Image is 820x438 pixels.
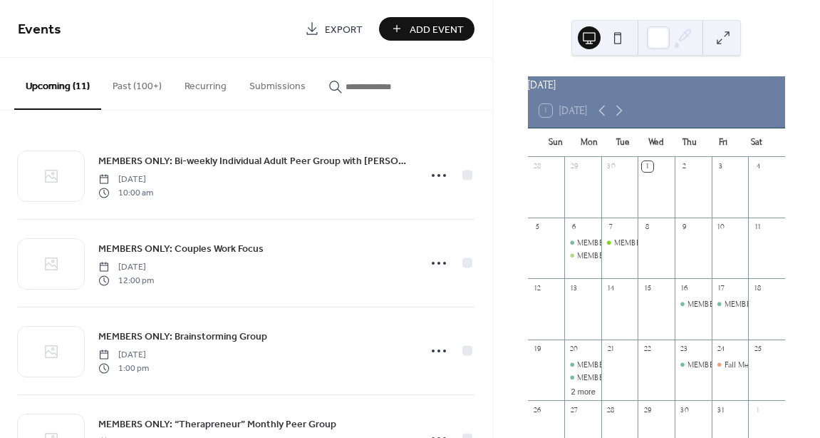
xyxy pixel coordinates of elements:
div: 15 [642,282,653,293]
a: MEMBERS ONLY: Brainstorming Group [98,328,267,345]
a: MEMBERS ONLY: “Therapreneur” Monthly Peer Group [98,416,336,432]
div: 30 [679,404,690,415]
div: MEMBERS ONLY: Couples Work Focus [577,250,706,262]
div: [DATE] [528,76,785,93]
div: MEMBER ONLY: Couples Monthly Peer Group [675,359,712,371]
div: 14 [606,282,616,293]
button: 2 more [566,384,601,397]
div: 13 [569,282,579,293]
div: 24 [716,344,727,355]
div: 6 [569,222,579,233]
div: MEMBERS ONLY: “Therapreneur” Monthly Peer Group [675,298,712,310]
div: Tue [606,128,640,157]
div: 28 [606,404,616,415]
div: 29 [642,404,653,415]
div: 19 [532,344,543,355]
a: Export [294,17,373,41]
div: 11 [752,222,763,233]
div: 16 [679,282,690,293]
div: 1 [642,161,653,172]
div: 28 [532,161,543,172]
div: 30 [606,161,616,172]
span: MEMBERS ONLY: Bi-weekly Individual Adult Peer Group with [PERSON_NAME] [98,154,410,169]
div: MEMBERS ONLY: Monthly Individual Adult Peer Group with Cara M [564,372,601,384]
a: MEMBERS ONLY: Couples Work Focus [98,240,264,257]
div: 23 [679,344,690,355]
div: Thu [673,128,707,157]
span: MEMBERS ONLY: Couples Work Focus [98,242,264,257]
div: 27 [569,404,579,415]
div: MEMBERS ONLY: Bi-weekly Individual Adult Peer Group with Kara J [564,359,601,371]
div: 26 [532,404,543,415]
span: Add Event [410,22,464,37]
div: Fri [707,128,740,157]
span: 12:00 pm [98,274,154,287]
div: 29 [569,161,579,172]
div: 17 [716,282,727,293]
div: 4 [752,161,763,172]
div: 31 [716,404,727,415]
div: 1 [752,404,763,415]
button: Submissions [238,58,317,108]
div: 3 [716,161,727,172]
span: MEMBERS ONLY: “Therapreneur” Monthly Peer Group [98,417,336,432]
div: 2 [679,161,690,172]
span: MEMBERS ONLY: Brainstorming Group [98,330,267,345]
span: [DATE] [98,261,154,274]
div: MEMBERS ONLY: Brainstorming Group [601,237,638,249]
button: Upcoming (11) [14,58,101,110]
div: MEMBERS ONLY: Child & Adolescent Peer Group [712,298,749,310]
div: 8 [642,222,653,233]
div: MEMBERS ONLY: Brainstorming Group [614,237,746,249]
div: 20 [569,344,579,355]
button: Recurring [173,58,238,108]
div: 21 [606,344,616,355]
div: 22 [642,344,653,355]
div: 5 [532,222,543,233]
div: Wed [640,128,673,157]
span: 1:00 pm [98,362,149,375]
div: 25 [752,344,763,355]
div: 18 [752,282,763,293]
span: [DATE] [98,173,153,186]
div: Fall Meeting of the Membership [712,359,749,371]
span: Export [325,22,363,37]
span: Events [18,16,61,44]
div: 12 [532,282,543,293]
div: 7 [606,222,616,233]
span: 10:00 am [98,186,153,199]
span: [DATE] [98,349,149,362]
div: Mon [573,128,606,157]
div: MEMBERS ONLY: Bi-weekly Individual Adult Peer Group with Kara J [564,237,601,249]
button: Add Event [379,17,474,41]
div: 10 [716,222,727,233]
div: Sat [740,128,774,157]
div: 9 [679,222,690,233]
button: Past (100+) [101,58,173,108]
div: Sun [539,128,573,157]
a: MEMBERS ONLY: Bi-weekly Individual Adult Peer Group with [PERSON_NAME] [98,153,410,169]
div: MEMBERS ONLY: Couples Work Focus [564,250,601,262]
